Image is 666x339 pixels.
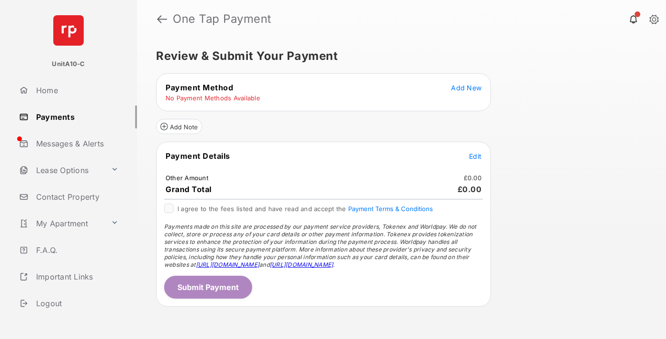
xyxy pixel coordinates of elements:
[164,223,476,268] span: Payments made on this site are processed by our payment service providers, Tokenex and Worldpay. ...
[469,152,481,160] span: Edit
[270,261,333,268] a: [URL][DOMAIN_NAME]
[164,276,252,299] button: Submit Payment
[52,59,85,69] p: UnitA10-C
[165,94,261,102] td: No Payment Methods Available
[165,174,209,182] td: Other Amount
[15,239,137,262] a: F.A.Q.
[15,292,137,315] a: Logout
[348,205,433,213] button: I agree to the fees listed and have read and accept the
[156,50,639,62] h5: Review & Submit Your Payment
[15,132,137,155] a: Messages & Alerts
[53,15,84,46] img: svg+xml;base64,PHN2ZyB4bWxucz0iaHR0cDovL3d3dy53My5vcmcvMjAwMC9zdmciIHdpZHRoPSI2NCIgaGVpZ2h0PSI2NC...
[15,79,137,102] a: Home
[15,106,137,128] a: Payments
[166,151,230,161] span: Payment Details
[156,119,202,134] button: Add Note
[15,159,107,182] a: Lease Options
[166,184,212,194] span: Grand Total
[451,84,481,92] span: Add New
[15,265,122,288] a: Important Links
[469,151,481,161] button: Edit
[451,83,481,92] button: Add New
[173,13,272,25] strong: One Tap Payment
[458,184,482,194] span: £0.00
[196,261,259,268] a: [URL][DOMAIN_NAME]
[177,205,433,213] span: I agree to the fees listed and have read and accept the
[166,83,233,92] span: Payment Method
[463,174,482,182] td: £0.00
[15,185,137,208] a: Contact Property
[15,212,107,235] a: My Apartment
